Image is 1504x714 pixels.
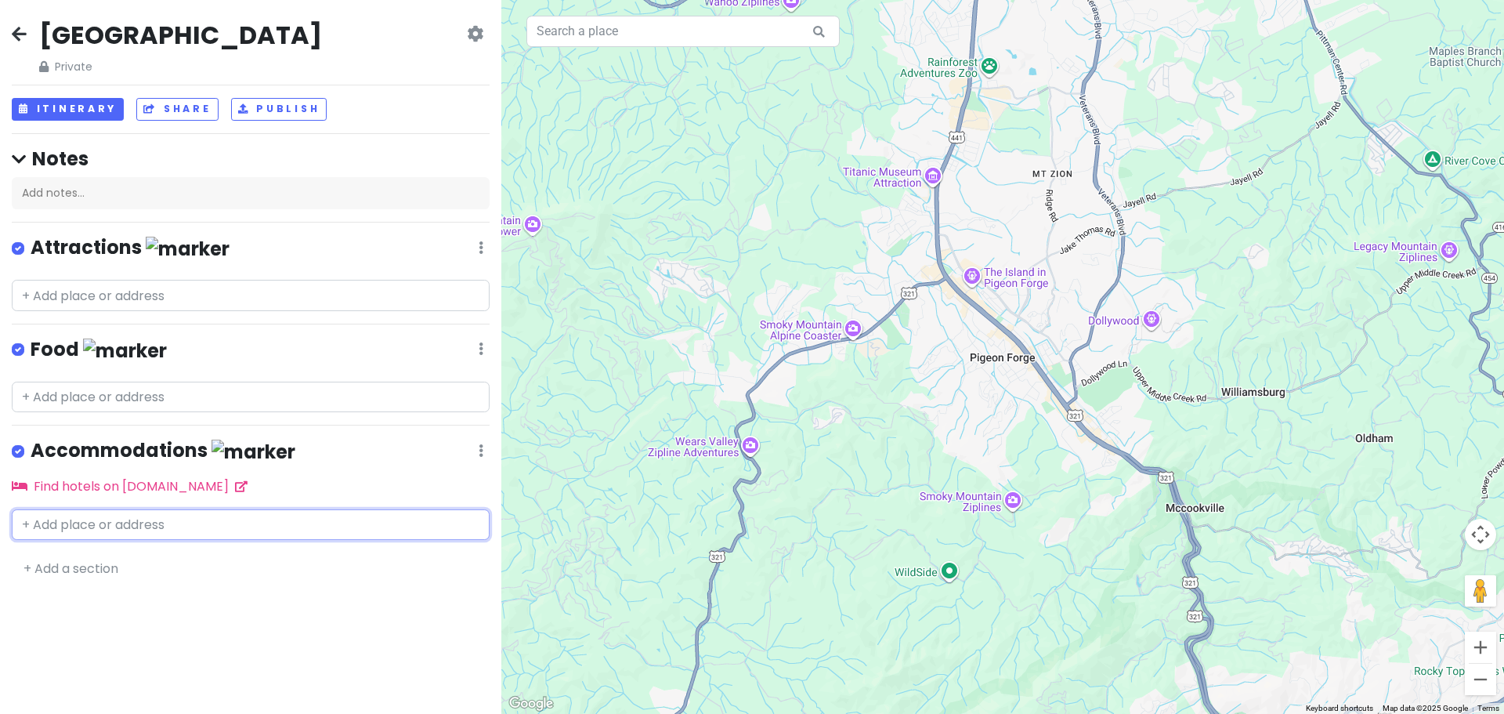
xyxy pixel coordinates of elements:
button: Keyboard shortcuts [1306,703,1373,714]
span: Private [39,58,322,75]
a: Open this area in Google Maps (opens a new window) [505,694,557,714]
h4: Food [31,337,167,363]
h2: [GEOGRAPHIC_DATA] [39,19,322,52]
img: marker [83,339,167,363]
a: Find hotels on [DOMAIN_NAME] [12,477,248,495]
a: Terms (opens in new tab) [1477,704,1499,712]
input: + Add place or address [12,509,490,541]
h4: Accommodations [31,438,295,464]
img: marker [146,237,230,261]
h4: Notes [12,147,490,171]
button: Share [136,98,218,121]
input: Search a place [526,16,840,47]
button: Zoom out [1465,664,1496,695]
button: Map camera controls [1465,519,1496,550]
button: Itinerary [12,98,124,121]
button: Drag Pegman onto the map to open Street View [1465,575,1496,607]
img: marker [211,440,295,464]
a: + Add a section [23,560,118,578]
input: + Add place or address [12,280,490,311]
button: Publish [231,98,327,121]
div: Add notes... [12,177,490,210]
h4: Attractions [31,235,230,261]
span: Map data ©2025 Google [1383,704,1468,712]
img: Google [505,694,557,714]
button: Zoom in [1465,632,1496,663]
input: + Add place or address [12,382,490,413]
